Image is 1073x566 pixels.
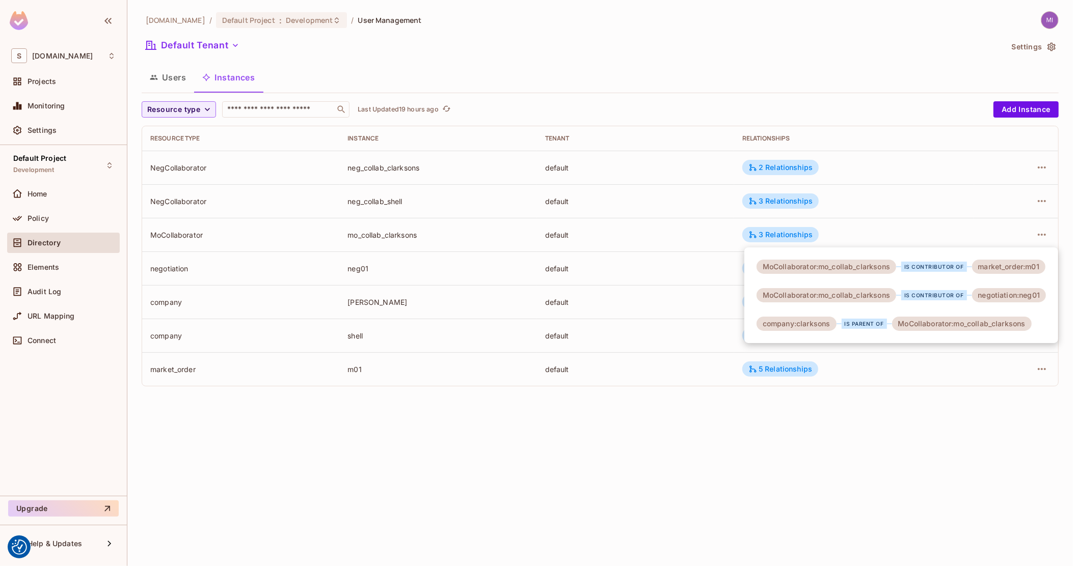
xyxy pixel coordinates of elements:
[757,317,837,331] div: company:clarksons
[901,262,967,272] div: is contributor of
[757,288,896,302] div: MoCollaborator:mo_collab_clarksons
[901,290,967,300] div: is contributor of
[12,540,27,555] img: Revisit consent button
[12,540,27,555] button: Consent Preferences
[757,260,896,274] div: MoCollaborator:mo_collab_clarksons
[972,260,1045,274] div: market_order:m01
[972,288,1047,302] div: negotiation:neg01
[892,317,1032,331] div: MoCollaborator:mo_collab_clarksons
[842,319,887,329] div: is parent of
